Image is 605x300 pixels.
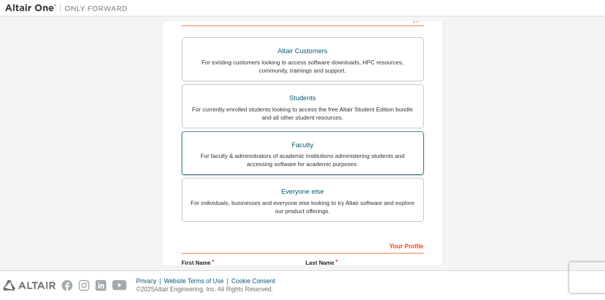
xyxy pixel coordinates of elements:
div: For currently enrolled students looking to access the free Altair Student Edition bundle and all ... [188,105,417,122]
label: Last Name [306,259,424,267]
img: youtube.svg [112,280,127,291]
img: linkedin.svg [95,280,106,291]
img: Altair One [5,3,133,13]
div: Students [188,91,417,105]
p: © 2025 Altair Engineering, Inc. All Rights Reserved. [136,285,281,294]
div: For individuals, businesses and everyone else looking to try Altair software and explore our prod... [188,199,417,215]
div: For existing customers looking to access software downloads, HPC resources, community, trainings ... [188,58,417,75]
div: Your Profile [182,237,424,253]
img: altair_logo.svg [3,280,56,291]
div: For faculty & administrators of academic institutions administering students and accessing softwa... [188,152,417,168]
img: instagram.svg [79,280,89,291]
div: Altair Customers [188,44,417,58]
div: Everyone else [188,184,417,199]
div: Privacy [136,277,164,285]
div: Website Terms of Use [164,277,231,285]
div: Cookie Consent [231,277,281,285]
label: First Name [182,259,300,267]
div: Faculty [188,138,417,152]
img: facebook.svg [62,280,72,291]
